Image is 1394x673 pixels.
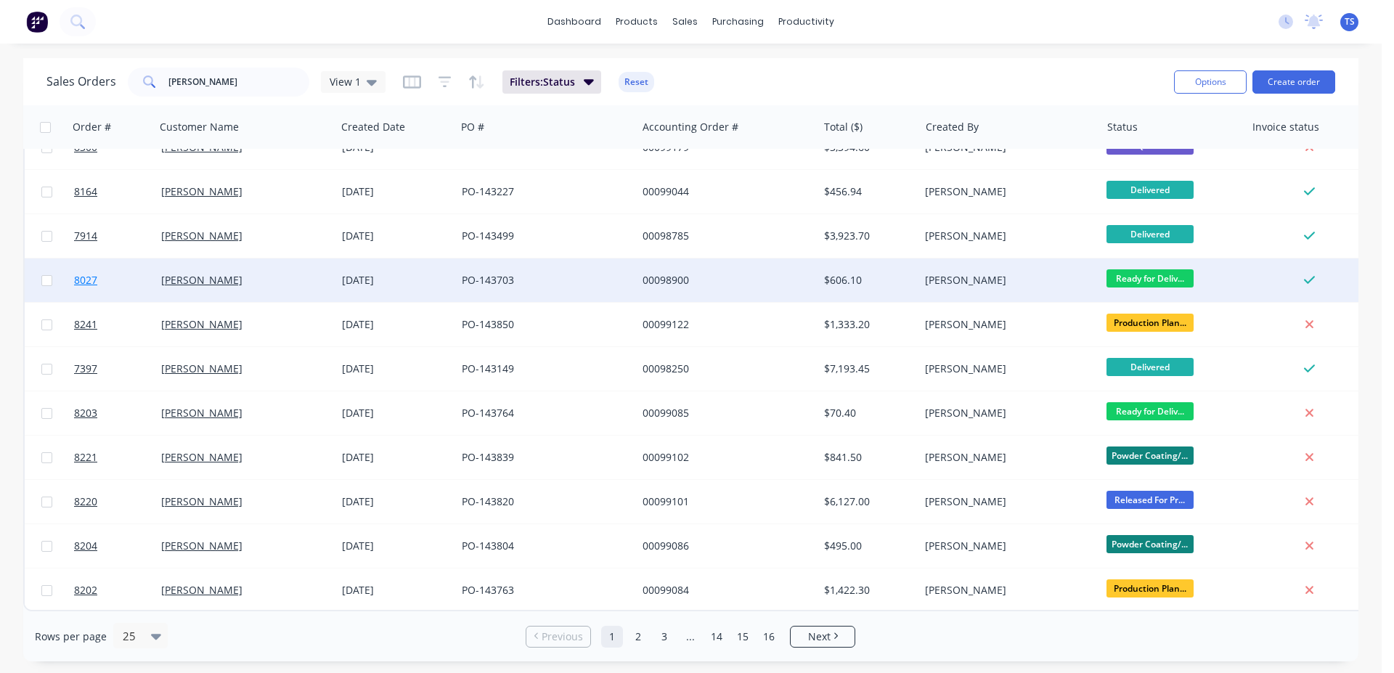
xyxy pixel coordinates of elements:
[824,583,909,597] div: $1,422.30
[161,450,242,464] a: [PERSON_NAME]
[643,539,804,553] div: 00099086
[925,229,1086,243] div: [PERSON_NAME]
[462,229,623,243] div: PO-143499
[161,362,242,375] a: [PERSON_NAME]
[542,629,583,644] span: Previous
[462,317,623,332] div: PO-143850
[342,406,450,420] div: [DATE]
[462,583,623,597] div: PO-143763
[925,184,1086,199] div: [PERSON_NAME]
[74,273,97,287] span: 8027
[601,626,623,648] a: Page 1 is your current page
[526,629,590,644] a: Previous page
[26,11,48,33] img: Factory
[73,120,111,134] div: Order #
[643,406,804,420] div: 00099085
[925,317,1086,332] div: [PERSON_NAME]
[161,583,242,597] a: [PERSON_NAME]
[342,583,450,597] div: [DATE]
[74,494,97,509] span: 8220
[680,626,701,648] a: Jump forward
[925,539,1086,553] div: [PERSON_NAME]
[74,170,161,213] a: 8164
[342,494,450,509] div: [DATE]
[1106,181,1194,199] span: Delivered
[520,626,861,648] ul: Pagination
[462,494,623,509] div: PO-143820
[161,539,242,552] a: [PERSON_NAME]
[824,273,909,287] div: $606.10
[161,494,242,508] a: [PERSON_NAME]
[1106,358,1194,376] span: Delivered
[643,583,804,597] div: 00099084
[824,406,909,420] div: $70.40
[1106,225,1194,243] span: Delivered
[161,273,242,287] a: [PERSON_NAME]
[161,406,242,420] a: [PERSON_NAME]
[461,120,484,134] div: PO #
[653,626,675,648] a: Page 3
[824,317,909,332] div: $1,333.20
[824,539,909,553] div: $495.00
[330,74,361,89] span: View 1
[74,229,97,243] span: 7914
[342,184,450,199] div: [DATE]
[342,362,450,376] div: [DATE]
[46,75,116,89] h1: Sales Orders
[706,626,727,648] a: Page 14
[160,120,239,134] div: Customer Name
[824,120,863,134] div: Total ($)
[74,524,161,568] a: 8204
[342,539,450,553] div: [DATE]
[74,362,97,376] span: 7397
[925,494,1086,509] div: [PERSON_NAME]
[627,626,649,648] a: Page 2
[1106,402,1194,420] span: Ready for Deliv...
[1252,70,1335,94] button: Create order
[771,11,841,33] div: productivity
[462,406,623,420] div: PO-143764
[643,184,804,199] div: 00099044
[74,391,161,435] a: 8203
[925,273,1086,287] div: [PERSON_NAME]
[643,494,804,509] div: 00099101
[341,120,405,134] div: Created Date
[1106,535,1194,553] span: Powder Coating/...
[824,184,909,199] div: $456.94
[643,229,804,243] div: 00098785
[74,303,161,346] a: 8241
[643,120,738,134] div: Accounting Order #
[925,406,1086,420] div: [PERSON_NAME]
[619,72,654,92] button: Reset
[462,273,623,287] div: PO-143703
[342,229,450,243] div: [DATE]
[168,68,310,97] input: Search...
[462,539,623,553] div: PO-143804
[758,626,780,648] a: Page 16
[74,436,161,479] a: 8221
[732,626,754,648] a: Page 15
[161,184,242,198] a: [PERSON_NAME]
[1106,579,1194,597] span: Production Plan...
[342,450,450,465] div: [DATE]
[74,347,161,391] a: 7397
[74,258,161,302] a: 8027
[1107,120,1138,134] div: Status
[1252,120,1319,134] div: Invoice status
[608,11,665,33] div: products
[643,317,804,332] div: 00099122
[74,184,97,199] span: 8164
[161,229,242,242] a: [PERSON_NAME]
[1106,446,1194,465] span: Powder Coating/...
[824,450,909,465] div: $841.50
[1174,70,1247,94] button: Options
[540,11,608,33] a: dashboard
[74,450,97,465] span: 8221
[462,184,623,199] div: PO-143227
[1106,314,1194,332] span: Production Plan...
[342,273,450,287] div: [DATE]
[791,629,855,644] a: Next page
[824,362,909,376] div: $7,193.45
[824,229,909,243] div: $3,923.70
[74,568,161,612] a: 8202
